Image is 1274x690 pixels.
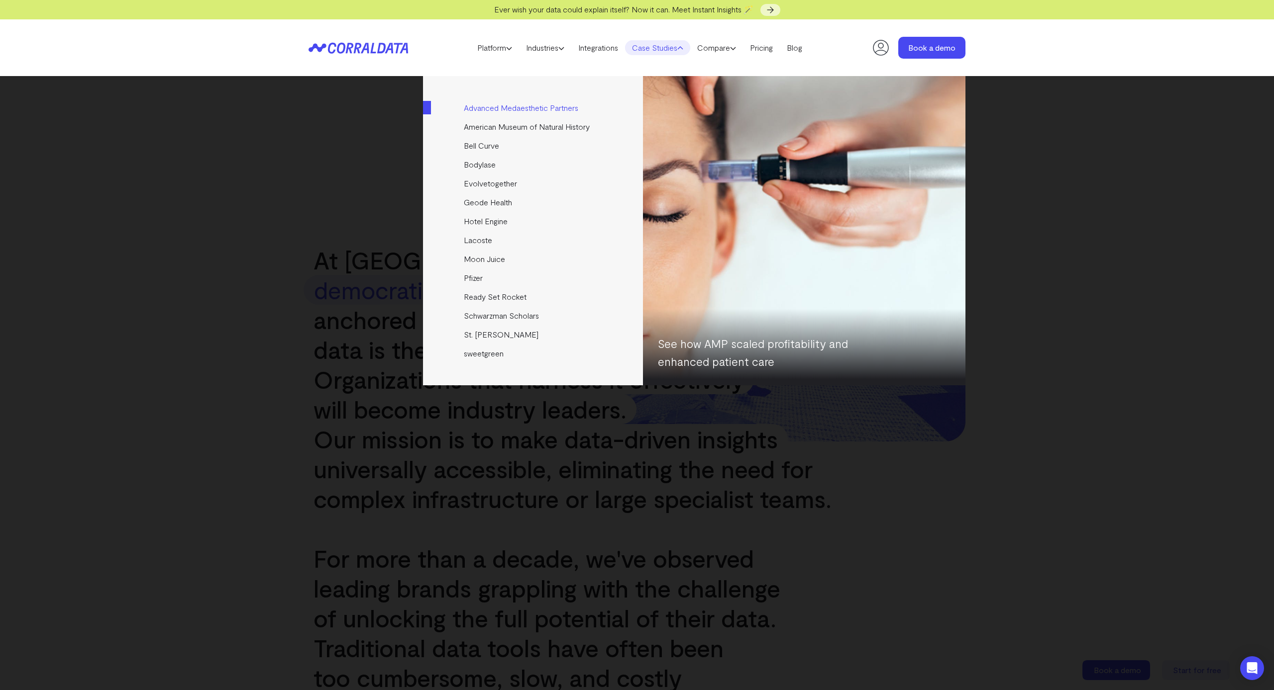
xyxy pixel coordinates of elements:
a: Integrations [571,40,625,55]
a: Compare [690,40,743,55]
a: Platform [470,40,519,55]
a: Geode Health [423,193,644,212]
a: Lacoste [423,231,644,250]
a: Hotel Engine [423,212,644,231]
div: Open Intercom Messenger [1240,656,1264,680]
a: Pricing [743,40,780,55]
a: Case Studies [625,40,690,55]
a: Ready Set Rocket [423,287,644,306]
a: Industries [519,40,571,55]
p: See how AMP scaled profitability and enhanced patient care [658,335,882,370]
a: Pfizer [423,268,644,287]
a: Book a demo [898,37,965,59]
a: Blog [780,40,809,55]
a: sweetgreen [423,344,644,363]
a: American Museum of Natural History [423,117,644,136]
a: Advanced Medaesthetic Partners [423,98,644,117]
a: St. [PERSON_NAME] [423,325,644,344]
a: Schwarzman Scholars [423,306,644,325]
span: Ever wish your data could explain itself? Now it can. Meet Instant Insights 🪄 [494,4,753,14]
a: Evolvetogether [423,174,644,193]
a: Bell Curve [423,136,644,155]
a: Moon Juice [423,250,644,268]
a: Bodylase [423,155,644,174]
